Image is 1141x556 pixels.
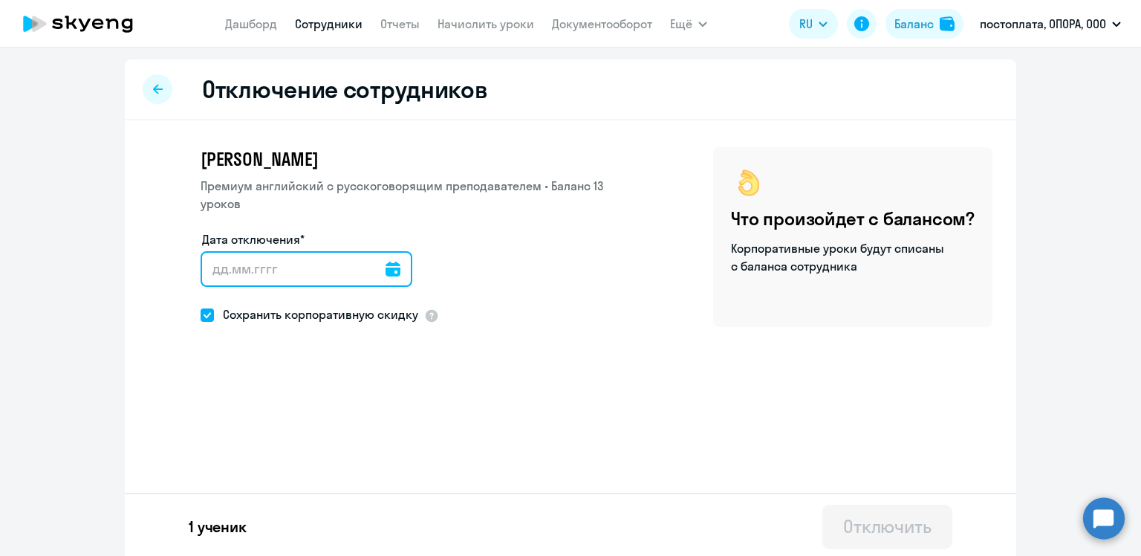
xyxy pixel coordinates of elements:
[940,16,955,31] img: balance
[822,505,952,549] button: Отключить
[438,16,534,31] a: Начислить уроки
[214,306,418,323] span: Сохранить корпоративную скидку
[202,74,487,104] h2: Отключение сотрудников
[731,239,946,275] p: Корпоративные уроки будут списаны с баланса сотрудника
[189,517,247,537] p: 1 ученик
[670,9,707,39] button: Ещё
[295,16,363,31] a: Сотрудники
[201,177,637,213] p: Премиум английский с русскоговорящим преподавателем • Баланс 13 уроков
[201,251,412,287] input: дд.мм.гггг
[202,230,305,248] label: Дата отключения*
[885,9,963,39] button: Балансbalance
[670,15,692,33] span: Ещё
[789,9,838,39] button: RU
[972,6,1128,42] button: постоплата, ОПОРА, ООО
[201,147,318,171] span: [PERSON_NAME]
[799,15,813,33] span: RU
[380,16,420,31] a: Отчеты
[980,15,1106,33] p: постоплата, ОПОРА, ООО
[731,165,767,201] img: ok
[894,15,934,33] div: Баланс
[731,207,975,230] h4: Что произойдет с балансом?
[843,514,932,538] div: Отключить
[552,16,652,31] a: Документооборот
[225,16,277,31] a: Дашборд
